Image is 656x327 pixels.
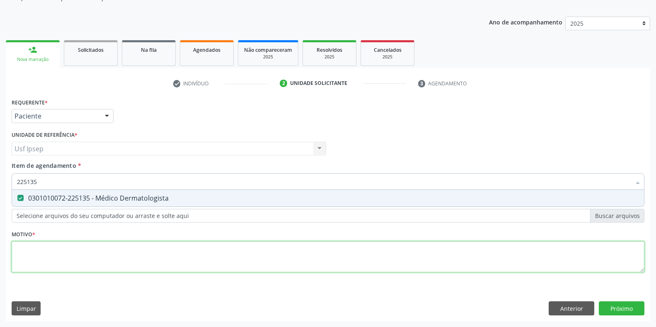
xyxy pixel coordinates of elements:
span: Paciente [15,112,97,120]
div: person_add [28,45,37,54]
button: Limpar [12,301,41,315]
label: Motivo [12,228,35,241]
span: Não compareceram [244,46,292,53]
div: Nova marcação [12,56,54,63]
span: Cancelados [374,46,402,53]
span: Agendados [193,46,220,53]
div: Unidade solicitante [290,80,347,87]
div: 2025 [309,54,350,60]
input: Buscar por procedimentos [17,173,631,190]
label: Unidade de referência [12,129,77,142]
div: 2 [280,80,287,87]
div: 2025 [244,54,292,60]
span: Na fila [141,46,157,53]
button: Anterior [549,301,594,315]
div: 0301010072-225135 - Médico Dermatologista [17,195,639,201]
p: Ano de acompanhamento [489,17,562,27]
span: Resolvidos [317,46,342,53]
label: Requerente [12,96,48,109]
div: 2025 [367,54,408,60]
button: Próximo [599,301,644,315]
span: Item de agendamento [12,162,76,170]
span: Solicitados [78,46,104,53]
